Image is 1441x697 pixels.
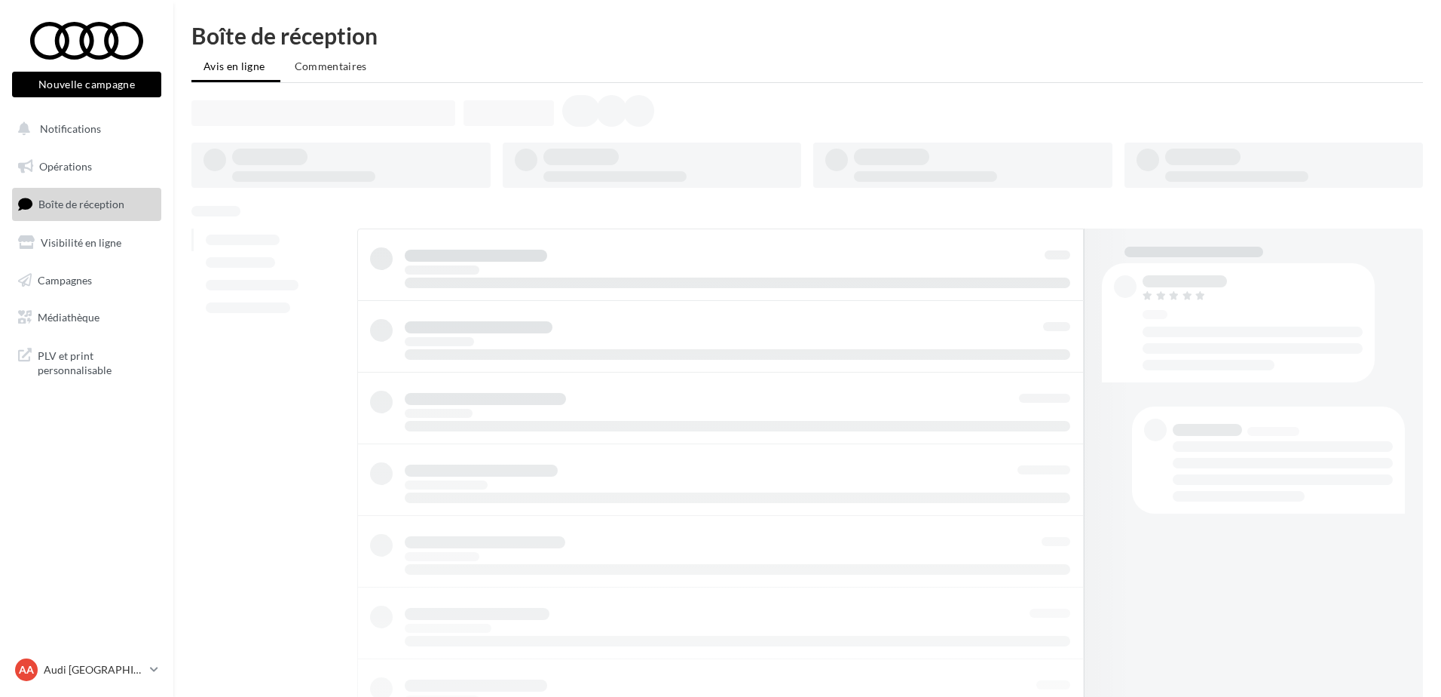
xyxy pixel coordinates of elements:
[9,227,164,259] a: Visibilité en ligne
[38,198,124,210] span: Boîte de réception
[9,151,164,183] a: Opérations
[19,662,34,677] span: AA
[9,113,158,145] button: Notifications
[9,339,164,384] a: PLV et print personnalisable
[40,122,101,135] span: Notifications
[38,273,92,286] span: Campagnes
[12,72,161,97] button: Nouvelle campagne
[9,302,164,333] a: Médiathèque
[191,24,1423,47] div: Boîte de réception
[295,60,367,72] span: Commentaires
[9,188,164,220] a: Boîte de réception
[41,236,121,249] span: Visibilité en ligne
[44,662,144,677] p: Audi [GEOGRAPHIC_DATA]
[38,311,99,324] span: Médiathèque
[9,265,164,296] a: Campagnes
[12,656,161,684] a: AA Audi [GEOGRAPHIC_DATA]
[39,160,92,173] span: Opérations
[38,345,155,378] span: PLV et print personnalisable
